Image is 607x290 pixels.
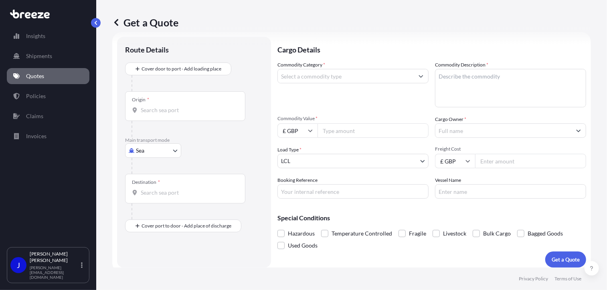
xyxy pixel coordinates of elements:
[528,228,563,240] span: Bagged Goods
[288,240,318,252] span: Used Goods
[125,143,181,158] button: Select transport
[26,112,43,120] p: Claims
[483,228,511,240] span: Bulk Cargo
[125,45,169,54] p: Route Details
[30,251,79,264] p: [PERSON_NAME] [PERSON_NAME]
[17,261,20,269] span: J
[112,16,178,29] p: Get a Quote
[142,65,221,73] span: Cover door to port - Add loading place
[26,72,44,80] p: Quotes
[136,147,144,155] span: Sea
[435,184,586,199] input: Enter name
[277,184,429,199] input: Your internal reference
[26,52,52,60] p: Shipments
[435,176,461,184] label: Vessel Name
[30,265,79,280] p: [PERSON_NAME][EMAIL_ADDRESS][DOMAIN_NAME]
[7,108,89,124] a: Claims
[277,61,325,69] label: Commodity Category
[7,48,89,64] a: Shipments
[125,220,241,232] button: Cover port to door - Add place of discharge
[571,123,586,138] button: Show suggestions
[7,28,89,44] a: Insights
[125,137,263,143] p: Main transport mode
[277,215,586,221] p: Special Conditions
[332,228,392,240] span: Temperature Controlled
[554,276,581,282] a: Terms of Use
[141,189,235,197] input: Destination
[443,228,466,240] span: Livestock
[277,154,429,168] button: LCL
[435,115,466,123] label: Cargo Owner
[277,176,318,184] label: Booking Reference
[7,88,89,104] a: Policies
[132,179,160,185] div: Destination
[545,252,586,268] button: Get a Quote
[281,157,290,165] span: LCL
[277,115,429,122] span: Commodity Value
[318,123,429,138] input: Type amount
[277,37,586,61] p: Cargo Details
[435,146,586,152] span: Freight Cost
[7,68,89,84] a: Quotes
[288,228,315,240] span: Hazardous
[7,128,89,144] a: Invoices
[26,32,45,40] p: Insights
[278,69,414,83] input: Select a commodity type
[519,276,548,282] a: Privacy Policy
[435,123,571,138] input: Full name
[141,106,235,114] input: Origin
[26,92,46,100] p: Policies
[409,228,426,240] span: Fragile
[142,222,231,230] span: Cover port to door - Add place of discharge
[26,132,47,140] p: Invoices
[475,154,586,168] input: Enter amount
[277,146,301,154] span: Load Type
[414,69,428,83] button: Show suggestions
[132,97,149,103] div: Origin
[125,62,231,75] button: Cover door to port - Add loading place
[435,61,488,69] label: Commodity Description
[552,256,580,264] p: Get a Quote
